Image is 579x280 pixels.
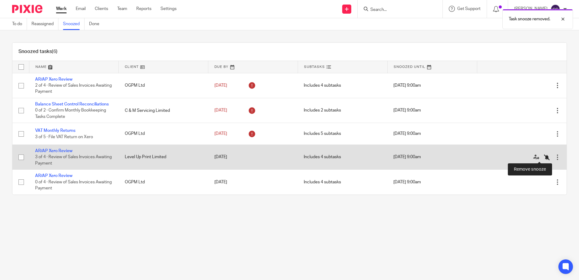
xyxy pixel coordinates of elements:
span: 3 of 5 · File VAT Return on Xero [35,135,93,139]
a: Balance Sheet Control Reconciliations [35,102,109,106]
span: Subtasks [304,65,325,68]
span: [DATE] 9:00am [393,180,421,184]
span: [DATE] 9:00am [393,155,421,159]
span: [DATE] 9:00am [393,108,421,113]
a: AR/AP Xero Review [35,77,72,82]
a: Team [117,6,127,12]
td: OGPM Ltd [119,73,208,98]
span: [DATE] 9:00am [393,83,421,88]
a: Clients [95,6,108,12]
span: Includes 4 subtasks [304,83,341,88]
a: Reassigned [31,18,58,30]
span: 3 of 4 · Review of Sales Invoices Awaiting Payment [35,155,112,165]
a: AR/AP Xero Review [35,174,72,178]
span: Includes 2 subtasks [304,108,341,113]
td: C & M Servicing Limited [119,98,208,123]
span: [DATE] [214,132,227,136]
a: Settings [160,6,177,12]
td: Level Up Print Limited [119,145,208,169]
a: Done [89,18,104,30]
a: VAT Monthly Returns [35,128,75,133]
span: [DATE] [214,180,227,184]
span: [DATE] [214,108,227,113]
a: Work [56,6,67,12]
span: Includes 5 subtasks [304,132,341,136]
span: [DATE] [214,83,227,88]
td: OGPM Ltd [119,123,208,145]
span: Includes 4 subtasks [304,155,341,159]
a: Email [76,6,86,12]
a: Reports [136,6,151,12]
h1: Snoozed tasks [18,48,58,55]
span: [DATE] [214,155,227,159]
a: To do [12,18,27,30]
a: Snoozed [63,18,84,30]
span: 2 of 4 · Review of Sales Invoices Awaiting Payment [35,83,112,94]
img: svg%3E [551,4,560,14]
span: (6) [52,49,58,54]
img: Pixie [12,5,42,13]
span: 0 of 2 · Confirm Monthly Bookkeeping Tasks Complete [35,108,106,119]
td: OGPM Ltd [119,170,208,195]
span: 0 of 4 · Review of Sales Invoices Awaiting Payment [35,180,112,191]
a: AR/AP Xero Review [35,149,72,153]
span: [DATE] 9:00am [393,132,421,136]
span: Includes 4 subtasks [304,180,341,184]
p: Task snooze removed. [509,16,550,22]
